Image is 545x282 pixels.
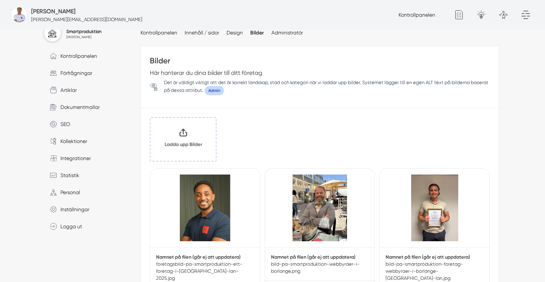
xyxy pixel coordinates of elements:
h5: Administratör [31,7,76,16]
a: Personal [44,185,135,199]
img: foretagsbild-pa-smartproduktion-en-webbyraer-i-dalarnas-lan.png [12,7,27,22]
span: Personal [57,188,80,196]
a: Kollektioner [44,134,135,148]
span: Dokumentmallar [57,103,100,111]
h3: Bilder [150,55,490,68]
span: Statistik [57,171,79,179]
a: Artiklar [44,83,135,97]
a: Innehåll / sidor [185,30,219,36]
a: Administratör [271,30,303,36]
p: Namnet på filen (går ej att uppdatera) [156,253,254,261]
p: Namnet på filen (går ej att uppdatera) [386,253,483,261]
span: Kollektioner [57,137,87,145]
span: Förfrågningar [57,69,92,77]
a: Logga ut [44,219,135,233]
span: Det är väldigt viktigt att det är korrekt landskap, stad och kategori när vi laddar upp bilder. S... [164,80,488,93]
img: bild-pa-smartproduktion-foretag-webbyraer-i-borlange-dalarnas-lan.jpg [386,175,483,241]
span: Integrationer [57,154,91,162]
a: Kontrollpanelen [141,30,177,36]
a: Smartproduktion [66,29,102,34]
div: Endast administratörer ser detta. [150,79,490,95]
span: [PERSON_NAME] [66,35,102,39]
p: foretagsbild-pa-smartproduktion-ett-foretag-i-[GEOGRAPHIC_DATA]-lan-2025.jpg [156,261,254,282]
a: Förfrågningar [44,66,135,80]
a: Integrationer [44,151,135,165]
p: bild-pa-smartproduktion-webbyraer-i-borlange.png [271,261,369,275]
a: Kontrollpanelen [399,12,435,18]
p: Här hanterar du dina bilder till ditt företag [150,68,439,78]
a: Design [227,30,243,36]
img: bild-pa-smartproduktion-webbyraer-i-borlange.png [271,175,369,241]
a: Kontrollpanelen [44,49,135,63]
p: Namnet på filen (går ej att uppdatera) [271,253,369,261]
span: SEO [57,120,70,128]
span: Logga ut [57,222,82,230]
a: Inställningar [44,202,135,216]
span: Inställningar [57,205,89,213]
span: Admin [205,86,224,95]
p: [PERSON_NAME][EMAIL_ADDRESS][DOMAIN_NAME] [31,16,142,23]
a: Bilder [250,30,264,36]
p: bild-pa-smartproduktion-foretag-webbyraer-i-borlange-[GEOGRAPHIC_DATA]-lan.jpg [386,261,483,282]
a: SEO [44,117,135,131]
a: Dokumentmallar [44,100,135,114]
span: Kontrollpanelen [57,52,97,60]
img: foretagsbild-pa-smartproduktion-ett-foretag-i-dalarnas-lan-2025.jpg [156,175,254,241]
a: Statistik [44,168,135,182]
span: Artiklar [57,86,77,94]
